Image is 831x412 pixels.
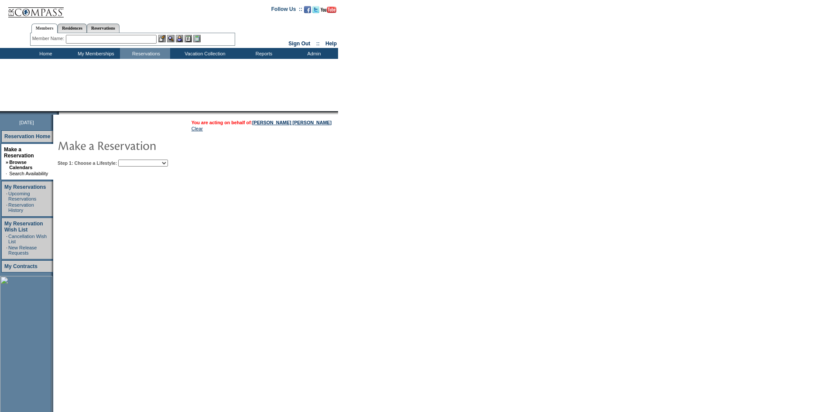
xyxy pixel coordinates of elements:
td: · [6,191,7,201]
a: Help [325,41,337,47]
td: · [6,171,8,176]
img: promoShadowLeftCorner.gif [56,111,59,115]
img: blank.gif [59,111,60,115]
a: Become our fan on Facebook [304,9,311,14]
a: Residences [58,24,87,33]
span: You are acting on behalf of: [192,120,332,125]
a: My Reservation Wish List [4,221,43,233]
td: · [6,245,7,255]
a: Browse Calendars [9,160,32,170]
a: Reservations [87,24,120,33]
a: Make a Reservation [4,146,34,159]
a: My Reservations [4,184,46,190]
td: Vacation Collection [170,48,238,59]
a: Members [31,24,58,33]
img: Become our fan on Facebook [304,6,311,13]
td: Admin [288,48,338,59]
a: Follow us on Twitter [312,9,319,14]
span: :: [316,41,320,47]
img: Follow us on Twitter [312,6,319,13]
a: New Release Requests [8,245,37,255]
a: Sign Out [288,41,310,47]
b: » [6,160,8,165]
span: [DATE] [19,120,34,125]
a: Cancellation Wish List [8,234,47,244]
a: Search Availability [9,171,48,176]
a: Reservation Home [4,133,50,140]
img: View [167,35,174,42]
a: Clear [192,126,203,131]
td: Reports [238,48,288,59]
a: Upcoming Reservations [8,191,36,201]
img: Reservations [185,35,192,42]
td: Home [20,48,70,59]
img: b_calculator.gif [193,35,201,42]
a: Subscribe to our YouTube Channel [321,9,336,14]
b: Step 1: Choose a Lifestyle: [58,160,117,166]
a: Reservation History [8,202,34,213]
td: My Memberships [70,48,120,59]
div: Member Name: [32,35,66,42]
td: · [6,234,7,244]
a: My Contracts [4,263,38,269]
img: pgTtlMakeReservation.gif [58,136,232,154]
img: b_edit.gif [158,35,166,42]
td: Follow Us :: [271,5,302,16]
img: Impersonate [176,35,183,42]
img: Subscribe to our YouTube Channel [321,7,336,13]
td: · [6,202,7,213]
td: Reservations [120,48,170,59]
a: [PERSON_NAME] [PERSON_NAME] [252,120,332,125]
